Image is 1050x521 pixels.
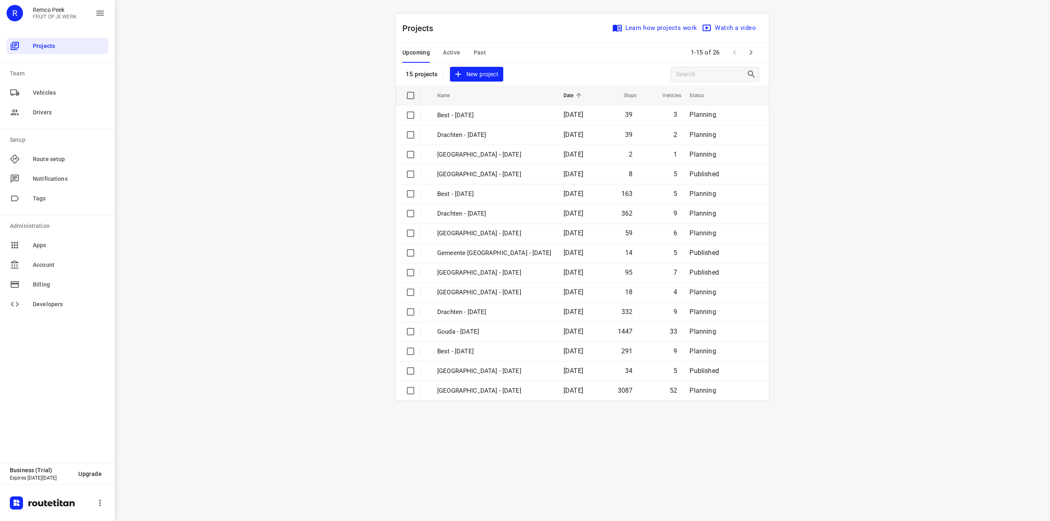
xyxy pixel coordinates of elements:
span: 34 [625,367,632,375]
p: Expires [DATE][DATE] [10,475,72,481]
span: Tags [33,194,105,203]
span: 52 [670,387,677,394]
span: New project [455,69,498,80]
span: 1-15 of 26 [687,44,723,61]
span: 39 [625,131,632,139]
span: Projects [33,42,105,50]
span: Drivers [33,108,105,117]
p: Drachten - Tuesday [437,307,551,317]
div: Billing [7,276,108,293]
span: Billing [33,280,105,289]
span: 5 [673,367,677,375]
span: 2 [629,150,632,158]
span: Status [689,91,714,100]
span: Name [437,91,461,100]
span: Planning [689,288,716,296]
span: [DATE] [564,111,583,118]
span: [DATE] [564,308,583,316]
span: [DATE] [564,328,583,335]
span: Planning [689,131,716,139]
span: 59 [625,229,632,237]
span: [DATE] [564,209,583,217]
div: Apps [7,237,108,253]
span: 332 [621,308,633,316]
span: 1 [673,150,677,158]
span: Apps [33,241,105,250]
p: Gemeente Rotterdam - Wednesday [437,248,551,258]
span: Planning [689,387,716,394]
span: 7 [673,268,677,276]
span: 291 [621,347,633,355]
p: Team [10,69,108,78]
p: Projects [402,22,440,34]
span: Planning [689,111,716,118]
span: [DATE] [564,150,583,158]
p: FRUIT OP JE WERK [33,14,77,20]
p: 15 projects [406,71,438,78]
span: Active [443,48,460,58]
div: Route setup [7,151,108,167]
div: Tags [7,190,108,207]
span: Planning [689,229,716,237]
span: Route setup [33,155,105,164]
span: [DATE] [564,170,583,178]
p: Setup [10,136,108,144]
p: Antwerpen - Thursday [437,150,551,159]
p: Gouda - Tuesday [437,327,551,337]
span: Upgrade [78,471,102,477]
span: [DATE] [564,288,583,296]
span: Planning [689,209,716,217]
span: 9 [673,209,677,217]
span: Vehicles [652,91,681,100]
div: R [7,5,23,21]
span: Planning [689,190,716,198]
span: Published [689,367,719,375]
div: Developers [7,296,108,312]
span: Previous Page [726,44,743,61]
span: Published [689,268,719,276]
span: [DATE] [564,347,583,355]
span: Published [689,249,719,257]
p: Best - Tuesday [437,347,551,356]
span: Planning [689,150,716,158]
span: 18 [625,288,632,296]
span: Developers [33,300,105,309]
div: Search [746,69,759,79]
span: Date [564,91,584,100]
p: Drachten - Thursday [437,130,551,140]
span: 14 [625,249,632,257]
input: Search projects [676,68,746,81]
div: Projects [7,38,108,54]
span: 2 [673,131,677,139]
span: Past [474,48,486,58]
p: Administration [10,222,108,230]
span: Vehicles [33,89,105,97]
span: 95 [625,268,632,276]
span: 5 [673,170,677,178]
span: [DATE] [564,190,583,198]
span: [DATE] [564,268,583,276]
span: 9 [673,347,677,355]
div: Notifications [7,171,108,187]
span: [DATE] [564,249,583,257]
p: Best - [DATE] [437,189,551,199]
span: 5 [673,190,677,198]
p: Antwerpen - Wednesday [437,229,551,238]
span: Published [689,170,719,178]
span: 4 [673,288,677,296]
span: 39 [625,111,632,118]
span: 9 [673,308,677,316]
span: 3 [673,111,677,118]
p: Best - Friday [437,111,551,120]
span: Planning [689,308,716,316]
p: Remco Peek [33,7,77,13]
button: Upgrade [72,466,108,481]
div: Account [7,257,108,273]
p: Antwerpen - Tuesday [437,288,551,297]
span: [DATE] [564,229,583,237]
span: 6 [673,229,677,237]
p: Drachten - Wednesday [437,209,551,218]
span: 163 [621,190,633,198]
span: [DATE] [564,131,583,139]
span: 8 [629,170,632,178]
